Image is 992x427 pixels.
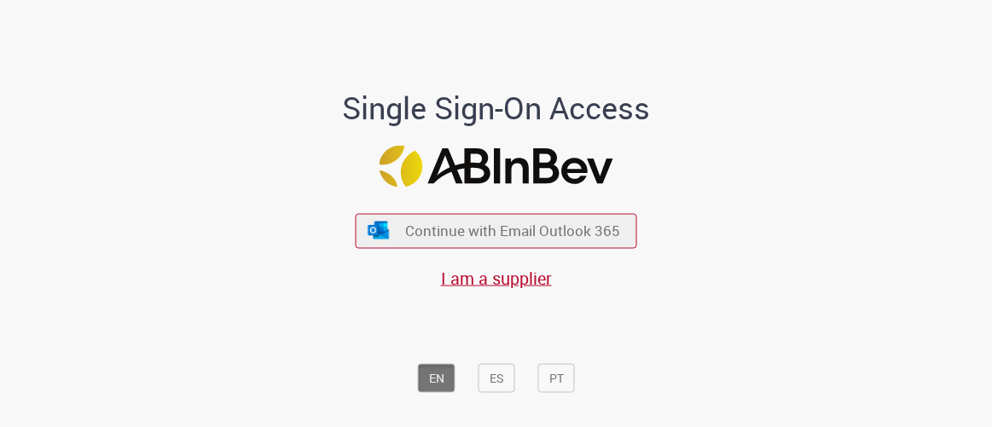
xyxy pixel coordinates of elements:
button: ES [479,363,515,392]
h1: Single Sign-On Access [302,90,690,124]
button: EN [418,363,455,392]
img: ícone Azure/Microsoft 360 [366,222,390,239]
button: ícone Azure/Microsoft 360 Continue with Email Outlook 365 [356,213,637,248]
span: Continue with Email Outlook 365 [405,221,620,240]
a: I am a supplier [441,266,552,289]
button: PT [538,363,575,392]
img: Logo ABInBev [380,145,613,187]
